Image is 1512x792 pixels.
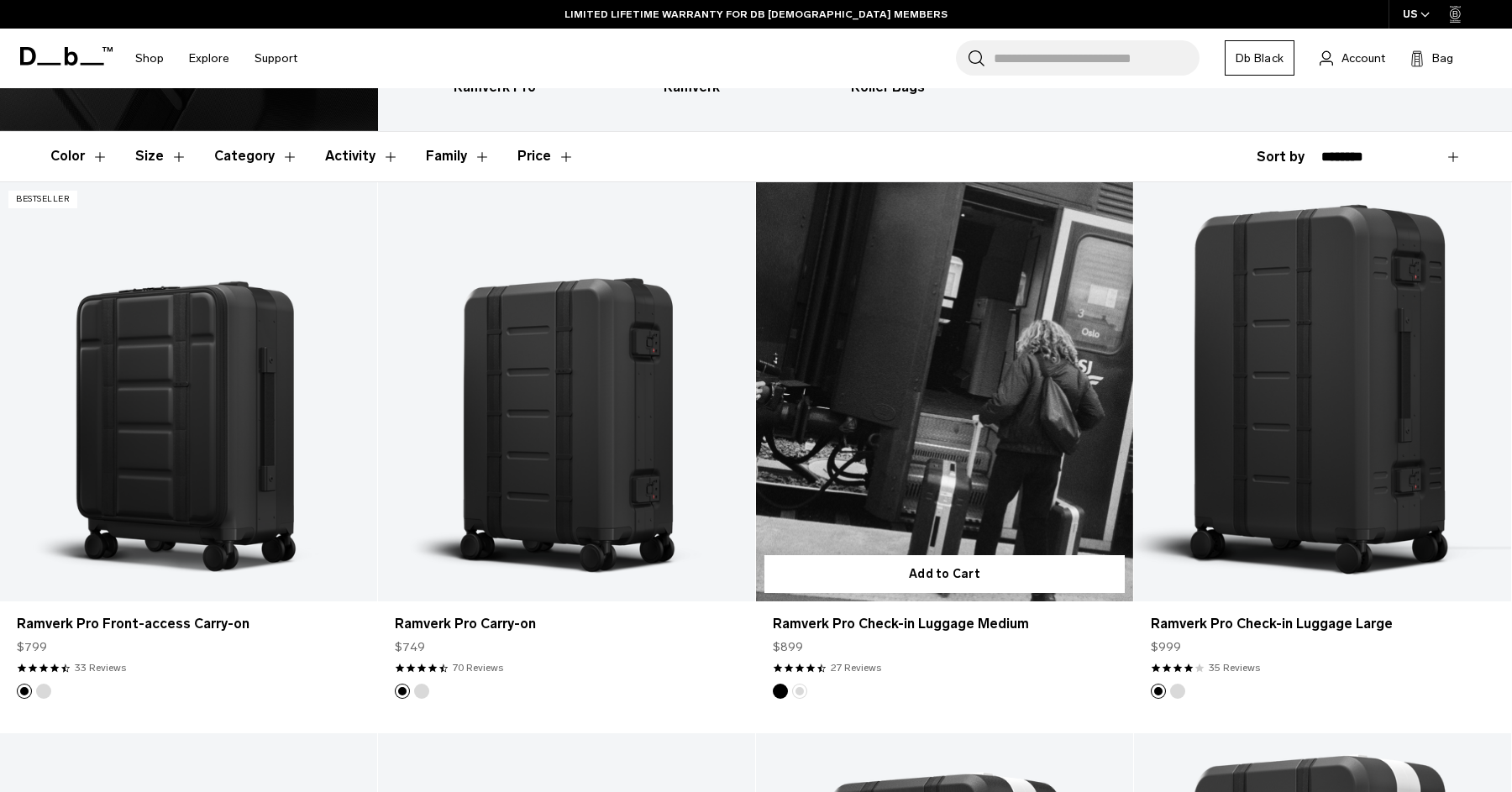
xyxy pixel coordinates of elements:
p: Bestseller [8,191,77,208]
button: Bag [1410,48,1453,68]
a: Ramverk Pro Front-access Carry-on [17,614,360,634]
span: $749 [395,638,425,656]
a: Shop [135,29,164,88]
a: LIMITED LIFETIME WARRANTY FOR DB [DEMOGRAPHIC_DATA] MEMBERS [564,7,948,22]
button: Toggle Filter [135,132,187,181]
a: Support [255,29,297,88]
a: 33 reviews [75,660,126,675]
a: 27 reviews [831,660,881,675]
button: Black Out [1151,684,1166,699]
button: Silver [792,684,807,699]
button: Silver [1170,684,1185,699]
a: Ramverk Pro Check-in Luggage Large [1134,182,1511,601]
button: Toggle Filter [426,132,491,181]
span: Account [1341,50,1385,67]
a: Db Black [1225,40,1294,76]
a: Ramverk Pro Check-in Luggage Medium Silver [756,182,1133,601]
span: $999 [1151,638,1181,656]
button: Black Out [17,684,32,699]
span: Bag [1432,50,1453,67]
a: 35 reviews [1209,660,1260,675]
button: Silver [414,684,429,699]
nav: Main Navigation [123,29,310,88]
button: Add to Cart [764,555,1125,593]
a: Ramverk Pro Check-in Luggage Large [1151,614,1494,634]
span: $799 [17,638,47,656]
a: 70 reviews [453,660,503,675]
a: Ramverk Pro Carry-on [378,182,755,601]
a: Ramverk Pro Check-in Luggage Medium [773,614,1116,634]
button: Toggle Filter [214,132,298,181]
a: Account [1320,48,1385,68]
button: Toggle Filter [325,132,399,181]
span: $899 [773,638,803,656]
button: Black Out [395,684,410,699]
button: Silver [36,684,51,699]
a: Ramverk Pro Carry-on [395,614,738,634]
button: Black Out [773,684,788,699]
button: Toggle Filter [50,132,108,181]
button: Toggle Price [517,132,575,181]
a: Explore [189,29,229,88]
